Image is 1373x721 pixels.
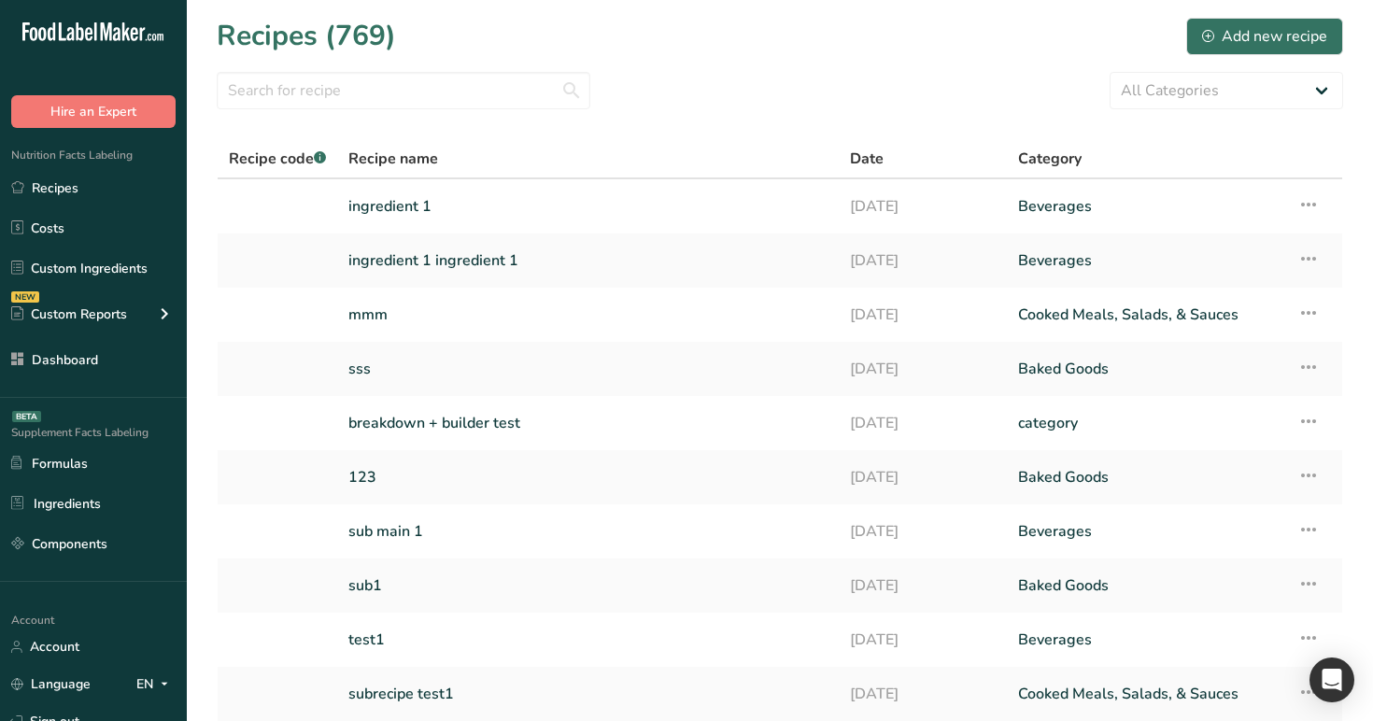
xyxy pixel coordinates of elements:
a: [DATE] [850,349,996,389]
a: [DATE] [850,295,996,334]
h1: Recipes (769) [217,15,396,57]
input: Search for recipe [217,72,590,109]
a: Baked Goods [1018,349,1275,389]
a: Beverages [1018,187,1275,226]
div: BETA [12,411,41,422]
span: Category [1018,148,1082,170]
a: [DATE] [850,458,996,497]
div: Open Intercom Messenger [1309,657,1354,702]
a: [DATE] [850,674,996,714]
span: Recipe code [229,148,326,169]
a: Beverages [1018,512,1275,551]
a: [DATE] [850,620,996,659]
div: NEW [11,291,39,303]
a: Beverages [1018,620,1275,659]
div: EN [136,673,176,696]
a: test1 [348,620,828,659]
button: Hire an Expert [11,95,176,128]
a: Baked Goods [1018,458,1275,497]
a: breakdown + builder test [348,403,828,443]
a: Language [11,668,91,700]
a: sub1 [348,566,828,605]
a: Beverages [1018,241,1275,280]
a: [DATE] [850,512,996,551]
a: [DATE] [850,566,996,605]
a: Baked Goods [1018,566,1275,605]
a: 123 [348,458,828,497]
a: [DATE] [850,241,996,280]
a: ingredient 1 ingredient 1 [348,241,828,280]
a: Cooked Meals, Salads, & Sauces [1018,674,1275,714]
div: Add new recipe [1202,25,1327,48]
a: category [1018,403,1275,443]
a: sss [348,349,828,389]
a: ingredient 1 [348,187,828,226]
a: subrecipe test1 [348,674,828,714]
a: Cooked Meals, Salads, & Sauces [1018,295,1275,334]
a: mmm [348,295,828,334]
a: sub main 1 [348,512,828,551]
span: Date [850,148,884,170]
button: Add new recipe [1186,18,1343,55]
a: [DATE] [850,187,996,226]
a: [DATE] [850,403,996,443]
span: Recipe name [348,148,438,170]
div: Custom Reports [11,304,127,324]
